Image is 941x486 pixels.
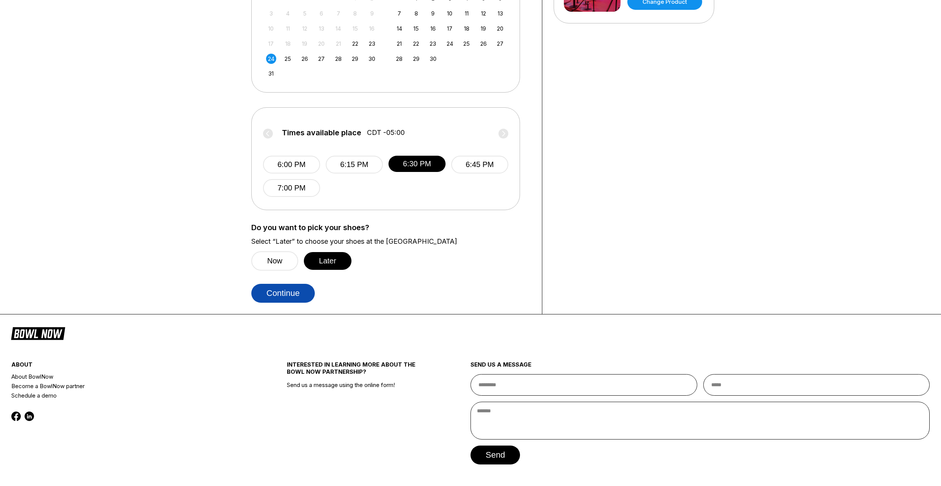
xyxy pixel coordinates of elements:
div: Choose Wednesday, September 17th, 2025 [445,23,455,34]
div: Choose Thursday, September 18th, 2025 [461,23,472,34]
div: Choose Wednesday, August 27th, 2025 [316,54,327,64]
button: send [471,446,520,464]
div: about [11,361,241,372]
div: Not available Tuesday, August 12th, 2025 [300,23,310,34]
div: Choose Friday, August 22nd, 2025 [350,39,360,49]
div: Not available Tuesday, August 19th, 2025 [300,39,310,49]
span: Times available place [282,128,361,137]
div: Not available Friday, August 8th, 2025 [350,8,360,19]
button: Continue [251,284,315,303]
div: Not available Sunday, August 3rd, 2025 [266,8,276,19]
div: Choose Tuesday, August 26th, 2025 [300,54,310,64]
a: Schedule a demo [11,391,241,400]
div: Choose Friday, August 29th, 2025 [350,54,360,64]
button: 6:00 PM [263,156,320,173]
div: Choose Sunday, August 31st, 2025 [266,68,276,79]
div: Choose Friday, September 12th, 2025 [478,8,489,19]
button: Later [304,252,351,270]
div: Choose Sunday, August 24th, 2025 [266,54,276,64]
div: Not available Sunday, August 17th, 2025 [266,39,276,49]
div: Choose Friday, September 26th, 2025 [478,39,489,49]
div: Not available Tuesday, August 5th, 2025 [300,8,310,19]
div: Not available Saturday, August 9th, 2025 [367,8,377,19]
div: Choose Saturday, September 20th, 2025 [495,23,505,34]
button: Now [251,251,298,271]
div: Not available Saturday, August 16th, 2025 [367,23,377,34]
div: Not available Friday, August 15th, 2025 [350,23,360,34]
div: Choose Tuesday, September 16th, 2025 [428,23,438,34]
div: Not available Wednesday, August 20th, 2025 [316,39,327,49]
div: Choose Monday, September 29th, 2025 [411,54,421,64]
button: 6:30 PM [388,156,446,172]
div: Choose Thursday, September 11th, 2025 [461,8,472,19]
label: Select “Later” to choose your shoes at the [GEOGRAPHIC_DATA] [251,237,531,246]
div: Not available Thursday, August 14th, 2025 [333,23,344,34]
div: Choose Wednesday, September 24th, 2025 [445,39,455,49]
div: Not available Thursday, August 7th, 2025 [333,8,344,19]
button: 7:00 PM [263,179,320,197]
div: Choose Monday, August 25th, 2025 [283,54,293,64]
div: INTERESTED IN LEARNING MORE ABOUT THE BOWL NOW PARTNERSHIP? [287,361,425,381]
a: About BowlNow [11,372,241,381]
div: Choose Saturday, August 30th, 2025 [367,54,377,64]
div: Choose Saturday, September 27th, 2025 [495,39,505,49]
div: Choose Monday, September 8th, 2025 [411,8,421,19]
div: Choose Sunday, September 21st, 2025 [394,39,404,49]
div: Not available Wednesday, August 13th, 2025 [316,23,327,34]
div: Choose Sunday, September 7th, 2025 [394,8,404,19]
div: Choose Tuesday, September 23rd, 2025 [428,39,438,49]
div: Choose Sunday, September 28th, 2025 [394,54,404,64]
span: CDT -05:00 [367,128,405,137]
div: Not available Monday, August 4th, 2025 [283,8,293,19]
div: Choose Tuesday, September 30th, 2025 [428,54,438,64]
div: Choose Saturday, August 23rd, 2025 [367,39,377,49]
label: Do you want to pick your shoes? [251,223,531,232]
div: Not available Sunday, August 10th, 2025 [266,23,276,34]
div: Choose Saturday, September 13th, 2025 [495,8,505,19]
a: Become a BowlNow partner [11,381,241,391]
div: send us a message [471,361,930,374]
div: Choose Tuesday, September 9th, 2025 [428,8,438,19]
div: Not available Monday, August 11th, 2025 [283,23,293,34]
div: Choose Thursday, August 28th, 2025 [333,54,344,64]
button: 6:45 PM [451,156,508,173]
div: Choose Monday, September 15th, 2025 [411,23,421,34]
div: Not available Wednesday, August 6th, 2025 [316,8,327,19]
div: Not available Thursday, August 21st, 2025 [333,39,344,49]
div: Choose Wednesday, September 10th, 2025 [445,8,455,19]
div: Choose Thursday, September 25th, 2025 [461,39,472,49]
div: Choose Friday, September 19th, 2025 [478,23,489,34]
div: Choose Sunday, September 14th, 2025 [394,23,404,34]
div: Choose Monday, September 22nd, 2025 [411,39,421,49]
div: Not available Monday, August 18th, 2025 [283,39,293,49]
button: 6:15 PM [326,156,383,173]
